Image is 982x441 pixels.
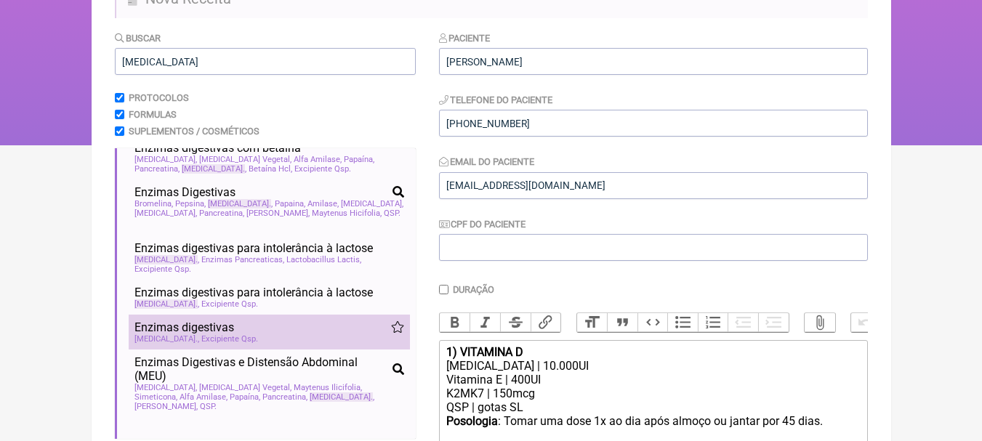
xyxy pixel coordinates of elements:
button: Undo [851,313,882,332]
span: Enzimas digestivas [134,320,234,334]
button: Numbers [698,313,728,332]
span: [MEDICAL_DATA] [134,299,198,309]
label: Email do Paciente [439,156,535,167]
span: Pancreatina [199,209,244,218]
span: Enzimas Digestivas [134,185,236,199]
strong: 1) VITAMINA D [446,345,523,359]
span: Amilase [307,199,339,209]
span: Excipiente Qsp [294,164,351,174]
span: Papaína [230,392,260,402]
button: Italic [470,313,500,332]
div: QSP | gotas SL [446,400,859,414]
span: [MEDICAL_DATA] [134,334,198,344]
span: Enzimas digestivas para intolerância à lactose [134,241,373,255]
span: Papaína [344,155,374,164]
label: Buscar [115,33,161,44]
span: Pancreatina [134,164,180,174]
span: QSP [384,209,401,218]
button: Quote [607,313,637,332]
span: QSP [200,402,217,411]
span: [MEDICAL_DATA] [134,155,197,164]
label: Paciente [439,33,491,44]
span: [MEDICAL_DATA] Vegetal [199,383,291,392]
span: Excipiente Qsp [134,264,191,274]
button: Bullets [667,313,698,332]
span: [MEDICAL_DATA] Vegetal [199,155,291,164]
strong: Posologia [446,414,498,428]
button: Strikethrough [500,313,531,332]
span: Papaina [275,199,305,209]
span: [PERSON_NAME] [134,402,198,411]
span: Alfa Amilase [180,392,228,402]
span: [MEDICAL_DATA] [134,383,197,392]
span: [MEDICAL_DATA] [341,199,403,209]
span: [MEDICAL_DATA] [134,209,197,218]
span: Maytenus Ilicifolia [294,383,362,392]
span: Alfa Amilase [294,155,342,164]
span: Excipiente Qsp [201,299,258,309]
span: Pancreatina [262,392,307,402]
button: Increase Level [758,313,789,332]
label: Protocolos [129,92,189,103]
button: Link [531,313,561,332]
span: Pepsina [175,199,206,209]
span: Lactobacillus Lactis [286,255,361,264]
label: Duração [453,284,494,295]
button: Code [637,313,668,332]
span: [MEDICAL_DATA] [182,164,245,174]
button: Attach Files [805,313,835,332]
button: Bold [440,313,470,332]
span: Enzimas digestivas para intolerância à lactose [134,286,373,299]
input: exemplo: emagrecimento, ansiedade [115,48,416,75]
span: [MEDICAL_DATA] [310,392,373,402]
span: Enzimas digestivas com betaina [134,141,301,155]
span: Excipiente Qsp [201,334,258,344]
label: Suplementos / Cosméticos [129,126,259,137]
span: Simeticona [134,392,177,402]
div: [MEDICAL_DATA] | 10.000UI Vitamina E | 400UI [446,359,859,387]
label: Telefone do Paciente [439,94,553,105]
button: Heading [577,313,608,332]
span: Bromelina [134,199,173,209]
span: [MEDICAL_DATA] [208,199,271,209]
span: Betaína Hcl [249,164,292,174]
div: K2MK7 | 150mcg [446,387,859,400]
span: Maytenus Hicifolia [312,209,382,218]
span: Enzimas Digestivas e Distensão Abdominal (MEU) [134,355,387,383]
label: CPF do Paciente [439,219,526,230]
span: Enzimas Pancreaticas [201,255,284,264]
button: Decrease Level [728,313,758,332]
span: [MEDICAL_DATA] [134,255,198,264]
div: : Tomar uma dose 1x ao dia após almoço ou jantar por 45 dias. ㅤㅤ [446,414,859,429]
label: Formulas [129,109,177,120]
span: [PERSON_NAME] [246,209,310,218]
